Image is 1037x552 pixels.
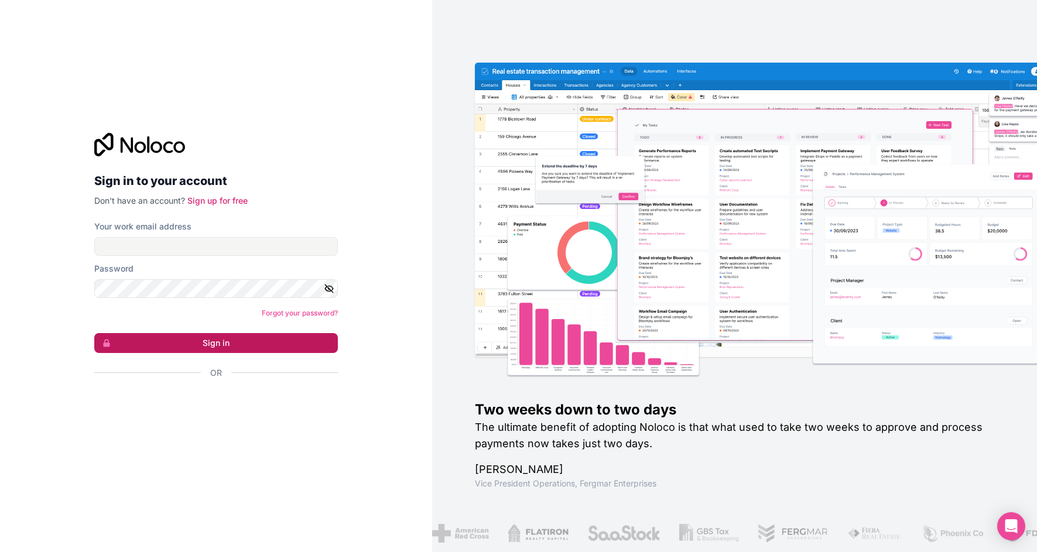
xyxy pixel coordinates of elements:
img: /assets/american-red-cross-BAupjrZR.png [384,524,441,543]
img: /assets/phoenix-BREaitsQ.png [873,524,936,543]
iframe: Bouton "Se connecter avec Google" [88,392,334,417]
h2: Sign in to your account [94,170,338,191]
img: /assets/flatiron-C8eUkumj.png [460,524,521,543]
img: /assets/gbstax-C-GtDUiK.png [631,524,691,543]
div: Open Intercom Messenger [997,512,1025,540]
label: Password [94,263,134,275]
h1: Vice President Operations , Fergmar Enterprises [475,478,1000,489]
a: Forgot your password? [262,308,338,317]
h1: [PERSON_NAME] [475,461,1000,478]
img: /assets/fdworks-Bi04fVtw.png [954,524,1023,543]
img: /assets/saastock-C6Zbiodz.png [539,524,612,543]
img: /assets/fergmar-CudnrXN5.png [709,524,781,543]
button: Sign in [94,333,338,353]
span: Or [210,367,222,379]
input: Email address [94,237,338,256]
a: Sign up for free [187,196,248,205]
h1: Two weeks down to two days [475,400,1000,419]
input: Password [94,279,338,298]
h2: The ultimate benefit of adopting Noloco is that what used to take two weeks to approve and proces... [475,419,1000,452]
label: Your work email address [94,221,191,232]
span: Don't have an account? [94,196,185,205]
img: /assets/fiera-fwj2N5v4.png [799,524,854,543]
